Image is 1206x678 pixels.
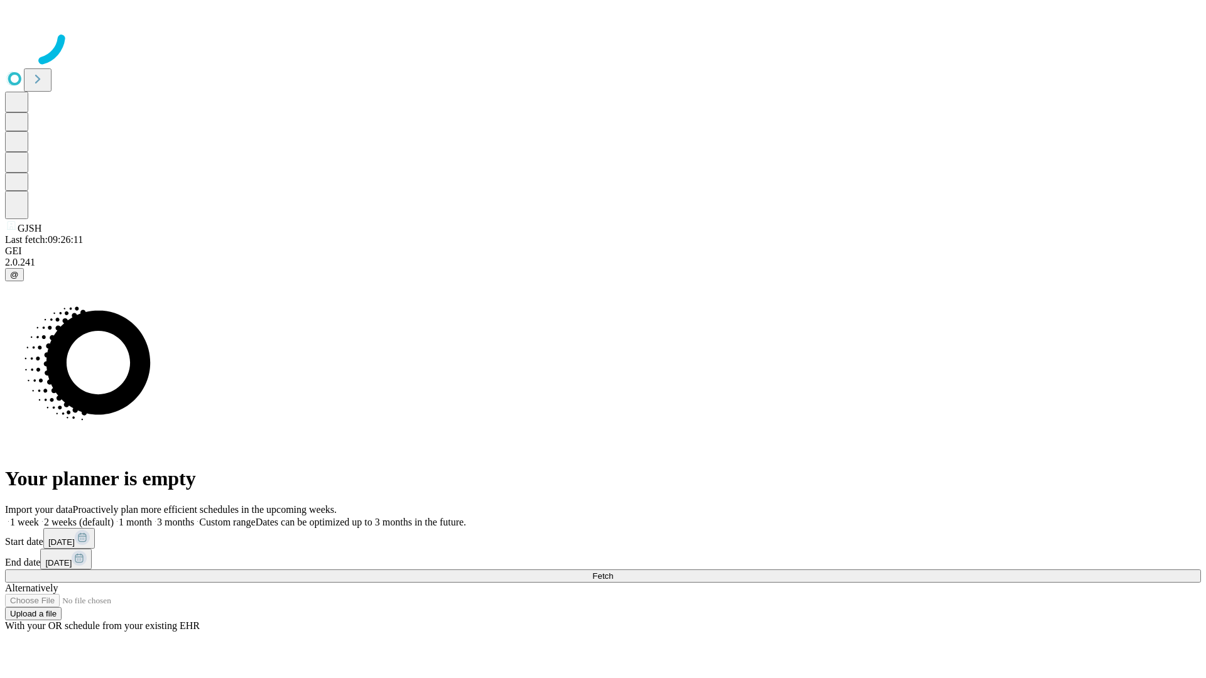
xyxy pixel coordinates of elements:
[18,223,41,234] span: GJSH
[5,607,62,620] button: Upload a file
[5,268,24,281] button: @
[157,517,194,527] span: 3 months
[5,504,73,515] span: Import your data
[10,270,19,279] span: @
[5,245,1201,257] div: GEI
[10,517,39,527] span: 1 week
[5,569,1201,583] button: Fetch
[5,257,1201,268] div: 2.0.241
[44,517,114,527] span: 2 weeks (default)
[256,517,466,527] span: Dates can be optimized up to 3 months in the future.
[5,528,1201,549] div: Start date
[5,234,83,245] span: Last fetch: 09:26:11
[119,517,152,527] span: 1 month
[45,558,72,568] span: [DATE]
[43,528,95,549] button: [DATE]
[73,504,337,515] span: Proactively plan more efficient schedules in the upcoming weeks.
[5,549,1201,569] div: End date
[5,583,58,593] span: Alternatively
[199,517,255,527] span: Custom range
[5,620,200,631] span: With your OR schedule from your existing EHR
[592,571,613,581] span: Fetch
[5,467,1201,490] h1: Your planner is empty
[48,537,75,547] span: [DATE]
[40,549,92,569] button: [DATE]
